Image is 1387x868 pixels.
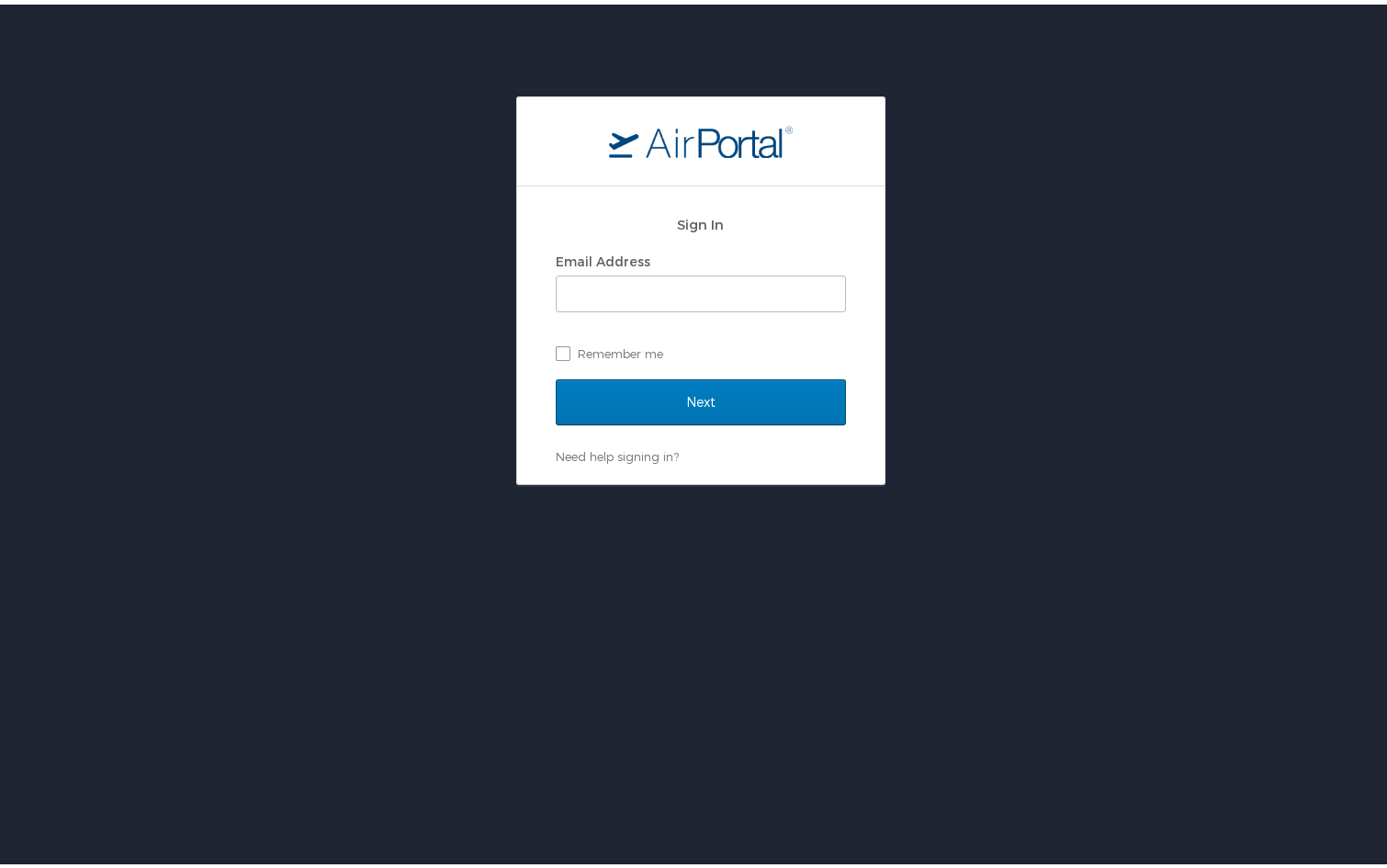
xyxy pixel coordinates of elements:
img: logo [609,120,793,153]
input: Next [556,375,846,421]
label: Remember me [556,335,846,363]
label: Email Address [556,249,650,265]
h2: Sign In [556,209,846,231]
a: Need help signing in? [556,445,679,459]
